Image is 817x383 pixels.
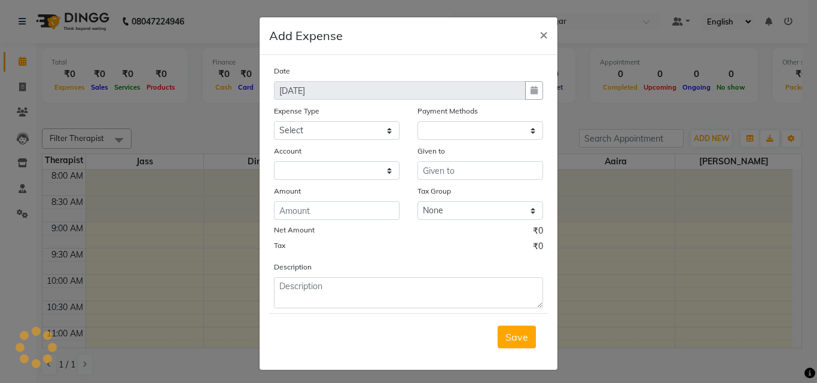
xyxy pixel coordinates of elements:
[274,262,312,272] label: Description
[505,331,528,343] span: Save
[530,17,557,51] button: Close
[417,146,445,157] label: Given to
[269,27,343,45] h5: Add Expense
[274,146,301,157] label: Account
[533,240,543,256] span: ₹0
[274,240,285,251] label: Tax
[274,66,290,76] label: Date
[274,186,301,197] label: Amount
[417,161,543,180] input: Given to
[274,225,315,235] label: Net Amount
[417,186,451,197] label: Tax Group
[274,106,319,117] label: Expense Type
[274,201,400,220] input: Amount
[533,225,543,240] span: ₹0
[417,106,478,117] label: Payment Methods
[498,326,536,348] button: Save
[539,25,548,43] span: ×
